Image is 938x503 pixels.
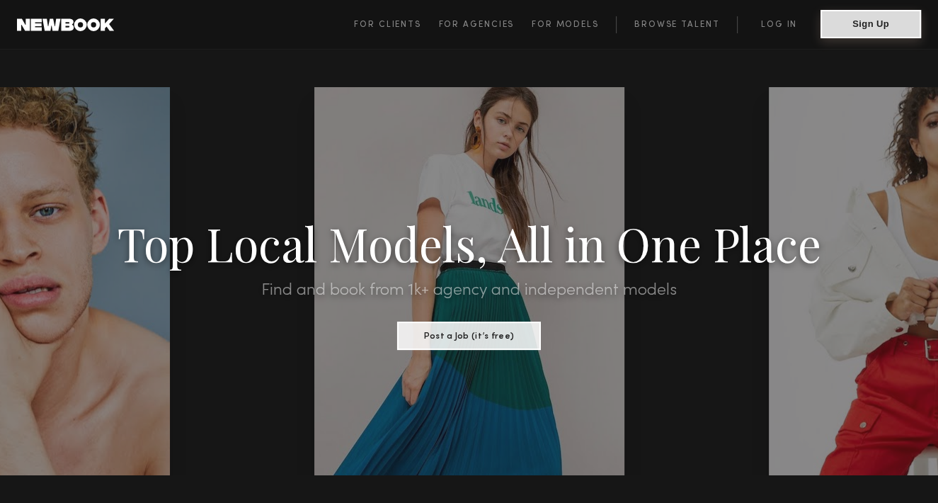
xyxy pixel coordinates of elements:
[70,221,867,265] h1: Top Local Models, All in One Place
[354,16,438,33] a: For Clients
[397,322,541,350] button: Post a Job (it’s free)
[616,16,737,33] a: Browse Talent
[438,21,514,29] span: For Agencies
[354,21,421,29] span: For Clients
[737,16,820,33] a: Log in
[70,282,867,299] h2: Find and book from 1k+ agency and independent models
[397,327,541,342] a: Post a Job (it’s free)
[532,16,617,33] a: For Models
[438,16,531,33] a: For Agencies
[532,21,599,29] span: For Models
[820,10,921,38] button: Sign Up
